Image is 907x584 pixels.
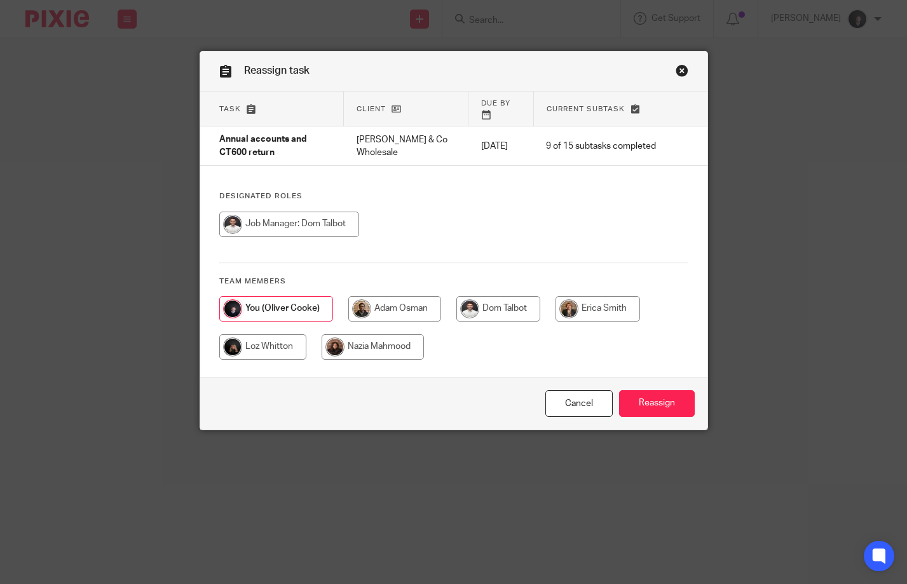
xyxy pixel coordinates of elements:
span: Annual accounts and CT600 return [219,135,307,158]
input: Reassign [619,390,695,418]
span: Current subtask [547,105,625,112]
span: Client [357,105,386,112]
h4: Team members [219,276,688,287]
span: Reassign task [244,65,310,76]
h4: Designated Roles [219,191,688,201]
a: Close this dialog window [545,390,613,418]
a: Close this dialog window [676,64,688,81]
td: 9 of 15 subtasks completed [533,126,669,166]
span: Task [219,105,241,112]
p: [DATE] [481,140,521,153]
span: Due by [481,100,510,107]
p: [PERSON_NAME] & Co Wholesale [357,133,456,160]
